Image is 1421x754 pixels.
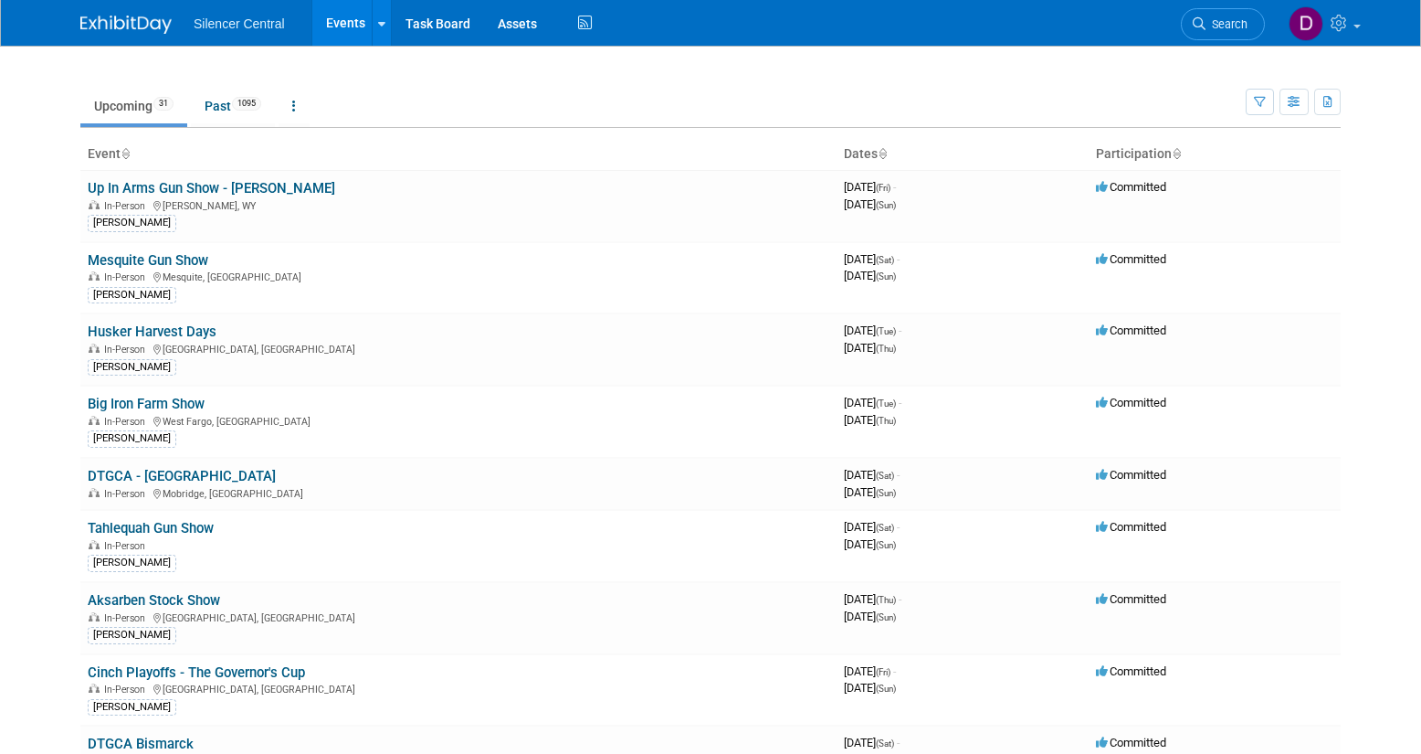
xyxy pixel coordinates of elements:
[88,269,829,283] div: Mesquite, [GEOGRAPHIC_DATA]
[153,97,174,111] span: 31
[89,200,100,209] img: In-Person Event
[104,488,151,500] span: In-Person
[88,430,176,447] div: [PERSON_NAME]
[876,667,890,677] span: (Fri)
[897,736,900,749] span: -
[104,540,151,552] span: In-Person
[878,146,887,161] a: Sort by Start Date
[88,610,829,624] div: [GEOGRAPHIC_DATA], [GEOGRAPHIC_DATA]
[844,468,900,482] span: [DATE]
[844,537,896,551] span: [DATE]
[876,540,896,550] span: (Sun)
[104,684,151,696] span: In-Person
[1096,252,1166,266] span: Committed
[844,610,896,623] span: [DATE]
[844,592,901,606] span: [DATE]
[89,271,100,281] img: In-Person Event
[88,341,829,356] div: [GEOGRAPHIC_DATA], [GEOGRAPHIC_DATA]
[844,396,901,409] span: [DATE]
[88,287,176,303] div: [PERSON_NAME]
[88,252,208,269] a: Mesquite Gun Show
[876,271,896,281] span: (Sun)
[899,396,901,409] span: -
[88,413,829,428] div: West Fargo, [GEOGRAPHIC_DATA]
[194,16,285,31] span: Silencer Central
[88,555,176,571] div: [PERSON_NAME]
[1181,8,1265,40] a: Search
[1205,17,1247,31] span: Search
[104,271,151,283] span: In-Person
[89,488,100,497] img: In-Person Event
[893,180,896,194] span: -
[88,180,335,196] a: Up In Arms Gun Show - [PERSON_NAME]
[876,326,896,336] span: (Tue)
[844,485,896,499] span: [DATE]
[1089,139,1341,170] th: Participation
[80,89,187,123] a: Upcoming31
[844,520,900,534] span: [DATE]
[876,684,896,694] span: (Sun)
[837,139,1089,170] th: Dates
[1096,736,1166,749] span: Committed
[89,416,100,425] img: In-Person Event
[1096,396,1166,409] span: Committed
[876,523,894,533] span: (Sat)
[1096,468,1166,482] span: Committed
[876,398,896,409] span: (Tue)
[844,736,900,749] span: [DATE]
[876,488,896,498] span: (Sun)
[104,612,151,624] span: In-Person
[844,180,896,194] span: [DATE]
[897,520,900,534] span: -
[89,540,100,549] img: In-Person Event
[844,664,896,678] span: [DATE]
[88,681,829,696] div: [GEOGRAPHIC_DATA], [GEOGRAPHIC_DATA]
[88,396,205,412] a: Big Iron Farm Show
[88,592,220,609] a: Aksarben Stock Show
[1096,324,1166,337] span: Committed
[893,664,896,678] span: -
[844,681,896,695] span: [DATE]
[899,592,901,606] span: -
[1289,6,1323,41] img: Dean Woods
[844,197,896,211] span: [DATE]
[897,252,900,266] span: -
[876,183,890,193] span: (Fri)
[191,89,275,123] a: Past1095
[844,341,896,355] span: [DATE]
[88,664,305,681] a: Cinch Playoffs - The Governor's Cup
[88,520,214,536] a: Tahlequah Gun Show
[1096,592,1166,606] span: Committed
[844,324,901,337] span: [DATE]
[88,324,216,340] a: Husker Harvest Days
[1096,180,1166,194] span: Committed
[899,324,901,337] span: -
[88,197,829,212] div: [PERSON_NAME], WY
[876,344,896,354] span: (Thu)
[897,468,900,482] span: -
[88,468,276,484] a: DTGCA - [GEOGRAPHIC_DATA]
[844,252,900,266] span: [DATE]
[88,627,176,643] div: [PERSON_NAME]
[88,215,176,231] div: [PERSON_NAME]
[876,738,894,749] span: (Sat)
[876,255,894,265] span: (Sat)
[88,485,829,500] div: Mobridge, [GEOGRAPHIC_DATA]
[876,200,896,210] span: (Sun)
[89,612,100,621] img: In-Person Event
[104,344,151,356] span: In-Person
[232,97,261,111] span: 1095
[1096,520,1166,534] span: Committed
[121,146,130,161] a: Sort by Event Name
[876,416,896,426] span: (Thu)
[104,200,151,212] span: In-Person
[88,736,194,752] a: DTGCA Bismarck
[876,595,896,605] span: (Thu)
[844,413,896,427] span: [DATE]
[89,684,100,693] img: In-Person Event
[88,699,176,716] div: [PERSON_NAME]
[844,269,896,282] span: [DATE]
[80,16,172,34] img: ExhibitDay
[104,416,151,428] span: In-Person
[1096,664,1166,678] span: Committed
